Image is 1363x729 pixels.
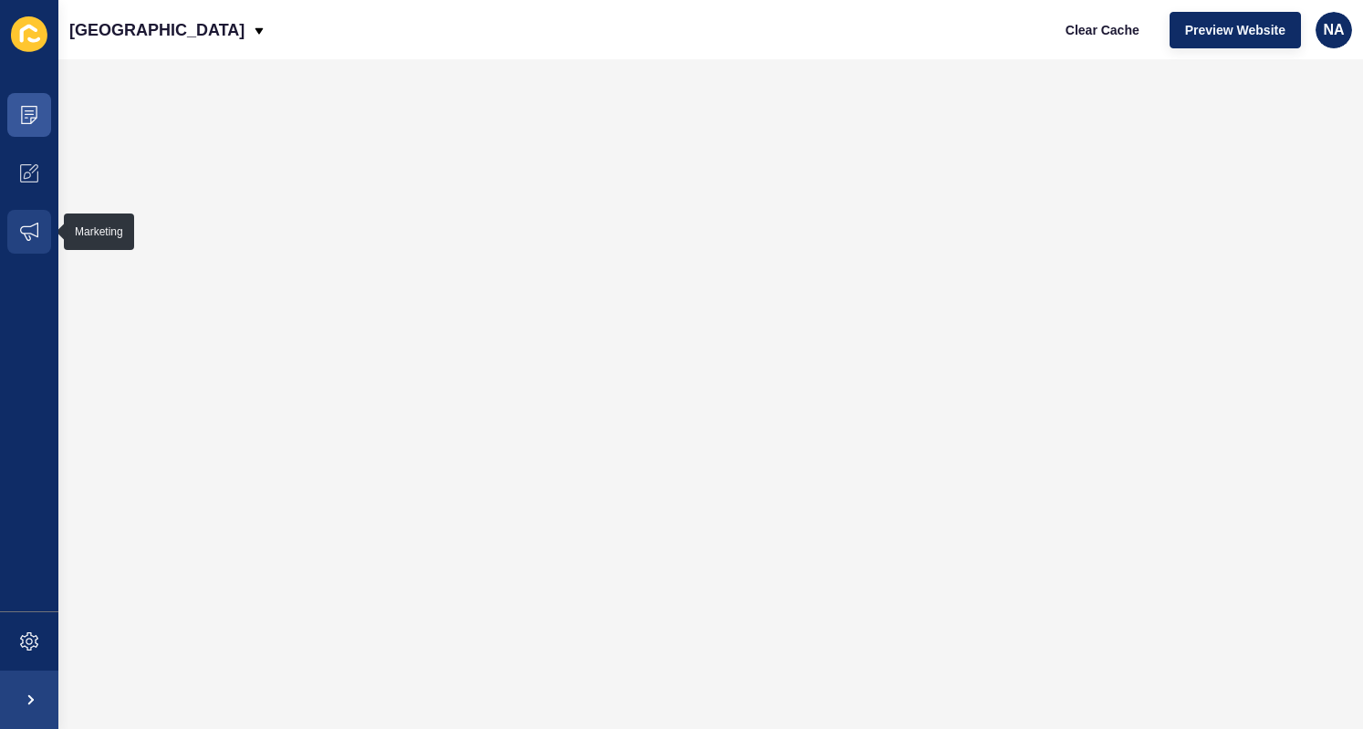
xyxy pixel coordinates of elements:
span: Clear Cache [1066,21,1139,39]
button: Clear Cache [1050,12,1155,48]
button: Preview Website [1170,12,1301,48]
p: [GEOGRAPHIC_DATA] [69,7,245,53]
span: NA [1323,21,1344,39]
span: Preview Website [1185,21,1285,39]
div: Marketing [75,224,123,239]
